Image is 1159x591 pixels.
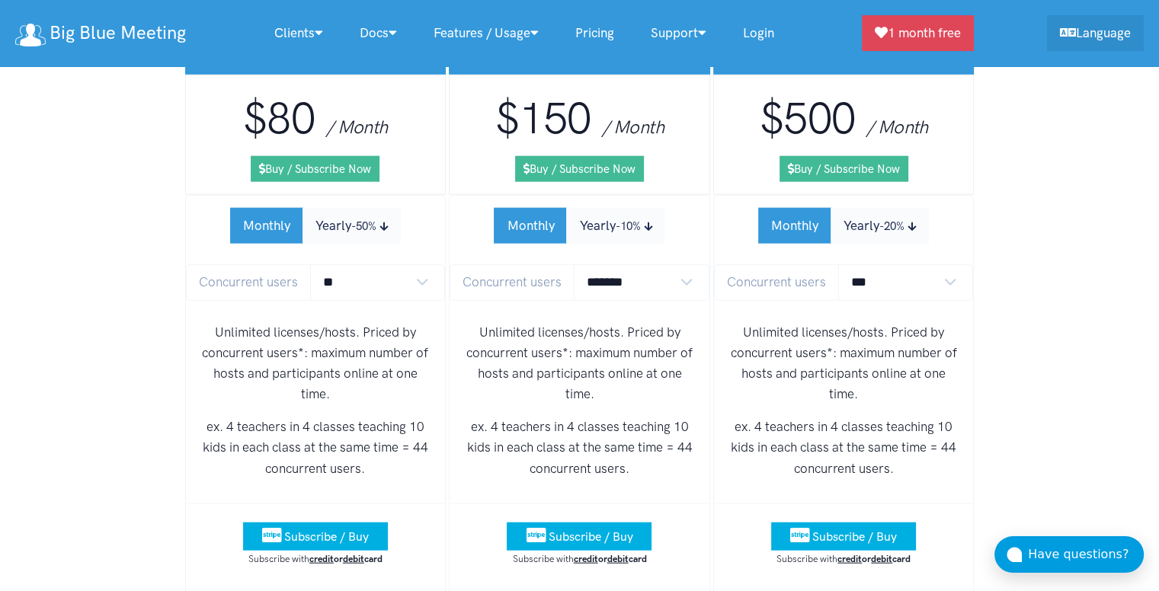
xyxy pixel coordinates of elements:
[871,553,892,564] u: debit
[632,17,725,50] a: Support
[1028,545,1144,564] div: Have questions?
[230,208,401,244] div: Subscription Period
[758,208,831,244] button: Monthly
[780,156,908,182] a: Buy / Subscribe Now
[303,208,401,244] button: Yearly-50%
[566,208,664,244] button: Yearly-10%
[450,264,575,300] span: Concurrent users
[15,24,46,46] img: logo
[760,92,856,145] span: $500
[837,553,911,564] strong: or card
[186,264,311,300] span: Concurrent users
[557,17,632,50] a: Pricing
[230,208,303,244] button: Monthly
[15,17,186,50] a: Big Blue Meeting
[602,116,664,138] span: / Month
[994,536,1144,573] button: Have questions?
[198,417,434,479] p: ex. 4 teachers in 4 classes teaching 10 kids in each class at the same time = 44 concurrent users.
[615,219,640,233] small: -10%
[515,156,644,182] a: Buy / Subscribe Now
[415,17,557,50] a: Features / Usage
[512,553,646,564] small: Subscribe with
[862,15,974,51] a: 1 month free
[256,17,341,50] a: Clients
[462,417,697,479] p: ex. 4 teachers in 4 classes teaching 10 kids in each class at the same time = 44 concurrent users.
[198,322,434,405] p: Unlimited licenses/hosts. Priced by concurrent users*: maximum number of hosts and participants o...
[1047,15,1144,51] a: Language
[495,92,591,145] span: $150
[343,553,364,564] u: debit
[726,322,962,405] p: Unlimited licenses/hosts. Priced by concurrent users*: maximum number of hosts and participants o...
[866,116,928,138] span: / Month
[248,553,383,564] small: Subscribe with
[776,553,911,564] small: Subscribe with
[243,92,315,145] span: $80
[548,529,632,544] span: Subscribe / Buy
[812,529,897,544] span: Subscribe / Buy
[251,156,379,182] a: Buy / Subscribe Now
[284,529,369,544] span: Subscribe / Buy
[494,208,567,244] button: Monthly
[573,553,646,564] strong: or card
[758,208,929,244] div: Subscription Period
[831,208,929,244] button: Yearly-20%
[573,553,597,564] u: credit
[879,219,904,233] small: -20%
[309,553,383,564] strong: or card
[341,17,415,50] a: Docs
[462,322,697,405] p: Unlimited licenses/hosts. Priced by concurrent users*: maximum number of hosts and participants o...
[607,553,628,564] u: debit
[351,219,376,233] small: -50%
[726,417,962,479] p: ex. 4 teachers in 4 classes teaching 10 kids in each class at the same time = 44 concurrent users.
[309,553,334,564] u: credit
[494,208,664,244] div: Subscription Period
[725,17,792,50] a: Login
[326,116,388,138] span: / Month
[837,553,862,564] u: credit
[714,264,839,300] span: Concurrent users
